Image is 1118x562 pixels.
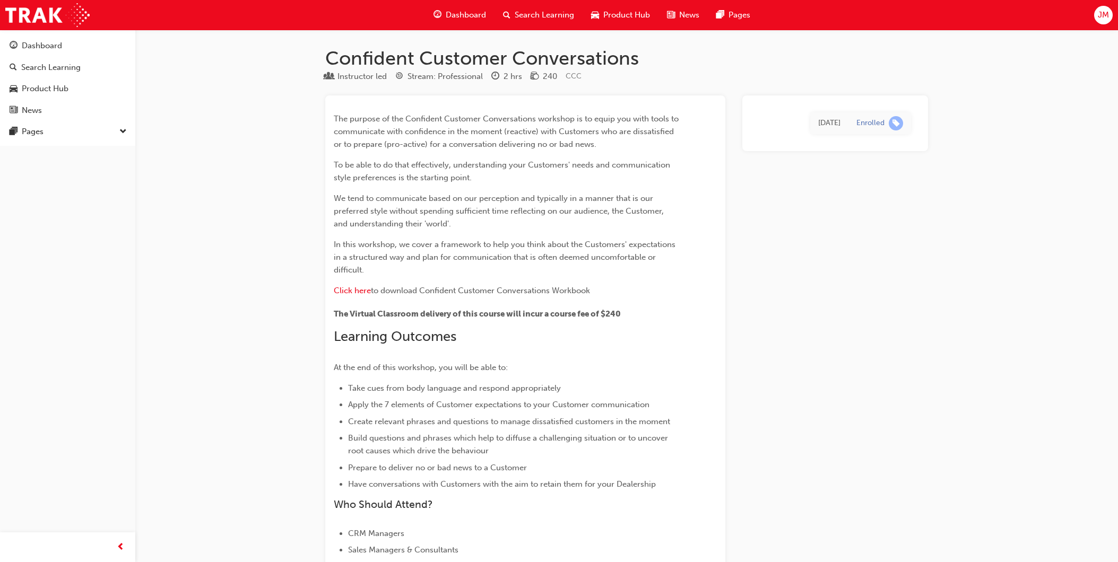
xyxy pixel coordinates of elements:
span: prev-icon [117,541,125,554]
span: learningRecordVerb_ENROLL-icon [889,116,903,130]
a: search-iconSearch Learning [495,4,583,26]
span: Apply the 7 elements of Customer expectations to your Customer communication [348,400,649,409]
span: Search Learning [515,9,574,21]
button: Pages [4,122,131,142]
span: to download Confident Customer Conversations Workbook [371,286,590,295]
span: Pages [729,9,750,21]
span: News [679,9,699,21]
div: Stream [395,70,483,83]
span: In this workshop, we cover a framework to help you think about the Customers' expectations in a s... [334,240,678,275]
div: Duration [491,70,522,83]
span: Create relevant phrases and questions to manage dissatisfied customers in the moment [348,417,670,426]
span: The purpose of the Confident Customer Conversations workshop is to equip you with tools to commun... [334,114,681,149]
div: Product Hub [22,83,68,95]
div: 240 [543,71,557,83]
a: pages-iconPages [708,4,759,26]
a: Product Hub [4,79,131,99]
a: Click here [334,286,371,295]
span: search-icon [503,8,510,22]
span: news-icon [667,8,675,22]
span: clock-icon [491,72,499,82]
span: target-icon [395,72,403,82]
iframe: Intercom live chat [1082,526,1107,551]
a: Search Learning [4,58,131,77]
a: Dashboard [4,36,131,56]
span: pages-icon [716,8,724,22]
span: JM [1098,9,1109,21]
span: money-icon [531,72,539,82]
div: Enrolled [856,118,885,128]
a: guage-iconDashboard [425,4,495,26]
h1: Confident Customer Conversations [325,47,928,70]
div: Instructor led [337,71,387,83]
span: Learning Outcomes [334,328,456,345]
span: Sales Managers & Consultants [348,545,458,555]
span: CRM Managers [348,529,404,538]
span: To be able to do that effectively, understanding your Customers' needs and communication style pr... [334,160,672,182]
span: Product Hub [603,9,650,21]
span: We tend to communicate based on our perception and typically in a manner that is our preferred st... [334,194,666,229]
a: News [4,101,131,120]
a: news-iconNews [658,4,708,26]
span: Prepare to deliver no or bad news to a Customer [348,463,527,472]
span: news-icon [10,106,18,116]
span: At the end of this workshop, you will be able to: [334,363,508,372]
span: Take cues from body language and respond appropriately [348,383,561,393]
div: 2 hrs [504,71,522,83]
span: learningResourceType_INSTRUCTOR_LED-icon [325,72,333,82]
div: Type [325,70,387,83]
div: Pages [22,126,44,138]
span: down-icon [119,125,127,139]
span: The Virtual Classroom delivery of this course will incur a course fee of $240 [334,309,621,319]
div: Sat Aug 23 2025 09:57:16 GMT+1000 (Australian Eastern Standard Time) [818,117,840,129]
button: DashboardSearch LearningProduct HubNews [4,34,131,122]
div: Stream: Professional [408,71,483,83]
a: car-iconProduct Hub [583,4,658,26]
button: JM [1094,6,1113,24]
div: Dashboard [22,40,62,52]
span: Learning resource code [566,72,582,81]
div: News [22,104,42,117]
img: Trak [5,3,90,27]
div: Price [531,70,557,83]
div: Search Learning [21,62,81,74]
span: pages-icon [10,127,18,137]
span: Dashboard [446,9,486,21]
span: Have conversations with Customers with the aim to retain them for your Dealership [348,479,656,489]
span: guage-icon [434,8,441,22]
span: guage-icon [10,41,18,51]
span: Build questions and phrases which help to diffuse a challenging situation or to uncover root caus... [348,433,670,455]
span: car-icon [591,8,599,22]
span: search-icon [10,63,17,73]
span: Who Should Attend? [334,498,433,511]
span: car-icon [10,84,18,94]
